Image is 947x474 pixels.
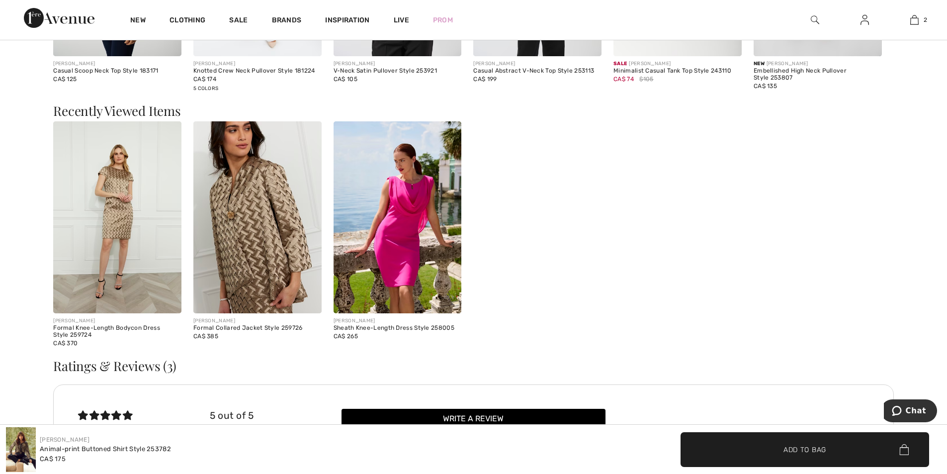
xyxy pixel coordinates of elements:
span: New [754,61,765,67]
img: Sheath Knee-Length Dress Style 258005 [334,121,462,314]
div: [PERSON_NAME] [193,317,322,325]
a: Sale [229,16,248,26]
div: Embellished High Neck Pullover Style 253807 [754,68,882,82]
span: CA$ 135 [754,83,777,90]
span: CA$ 74 [613,76,634,83]
span: Add to Bag [783,444,826,455]
span: CA$ 105 [334,76,357,83]
div: Formal Collared Jacket Style 259726 [193,325,322,332]
button: Add to Bag [681,432,929,467]
div: [PERSON_NAME] [613,60,742,68]
img: 1ère Avenue [24,8,94,28]
span: CA$ 174 [193,76,216,83]
a: Clothing [170,16,205,26]
a: Prom [433,15,453,25]
span: CA$ 385 [193,333,218,340]
span: 5 Colors [193,86,218,92]
div: Animal-print Buttoned Shirt Style 253782 [40,444,171,454]
span: CA$ 125 [53,76,77,83]
h3: Ratings & Reviews (3) [53,360,894,373]
div: [PERSON_NAME] [53,317,181,325]
img: Formal Knee-Length Bodycon Dress Style 259724 [53,121,181,314]
div: Sheath Knee-Length Dress Style 258005 [334,325,462,332]
div: [PERSON_NAME] [334,60,462,68]
span: Inspiration [325,16,369,26]
div: Casual Scoop Neck Top Style 183171 [53,68,181,75]
img: search the website [811,14,819,26]
div: Minimalist Casual Tank Top Style 243110 [613,68,742,75]
img: My Bag [910,14,919,26]
span: CA$ 370 [53,340,78,347]
div: [PERSON_NAME] [334,317,462,325]
a: [PERSON_NAME] [40,436,89,443]
img: Formal Collared Jacket Style 259726 [193,121,322,314]
span: 2 [924,15,927,24]
button: Write a review [342,409,605,429]
div: [PERSON_NAME] [473,60,602,68]
div: [PERSON_NAME] [53,60,181,68]
span: $105 [639,75,653,84]
div: [PERSON_NAME] [754,60,882,68]
div: Formal Knee-Length Bodycon Dress Style 259724 [53,325,181,339]
div: 5 out of 5 [210,409,342,423]
div: [PERSON_NAME] [193,60,322,68]
div: V-Neck Satin Pullover Style 253921 [334,68,462,75]
span: Sale [613,61,627,67]
div: Knotted Crew Neck Pullover Style 181224 [193,68,322,75]
img: Bag.svg [899,444,909,455]
a: New [130,16,146,26]
span: CA$ 265 [334,333,358,340]
img: My Info [861,14,869,26]
iframe: Opens a widget where you can chat to one of our agents [884,399,937,424]
div: Casual Abstract V-Neck Top Style 253113 [473,68,602,75]
a: Live [394,15,409,25]
a: 2 [890,14,939,26]
img: Animal-Print Buttoned Shirt Style 253782 [6,427,36,472]
a: Brands [272,16,302,26]
span: CA$ 175 [40,455,66,463]
h3: Recently Viewed Items [53,104,894,117]
span: CA$ 199 [473,76,497,83]
a: Sign In [853,14,877,26]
